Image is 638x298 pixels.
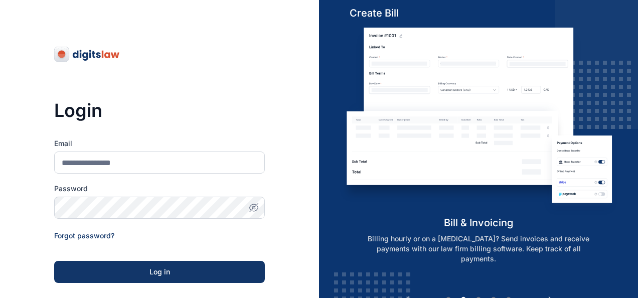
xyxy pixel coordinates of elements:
[54,138,265,148] label: Email
[340,216,618,230] h5: bill & invoicing
[54,100,265,120] h3: Login
[350,234,607,264] p: Billing hourly or on a [MEDICAL_DATA]? Send invoices and receive payments with our law firm billi...
[54,231,114,240] a: Forgot password?
[54,46,120,62] img: digitslaw-logo
[54,184,265,194] label: Password
[340,28,618,216] img: bill-and-invoicin
[70,267,249,277] div: Log in
[340,6,618,20] h5: Create Bill
[54,261,265,283] button: Log in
